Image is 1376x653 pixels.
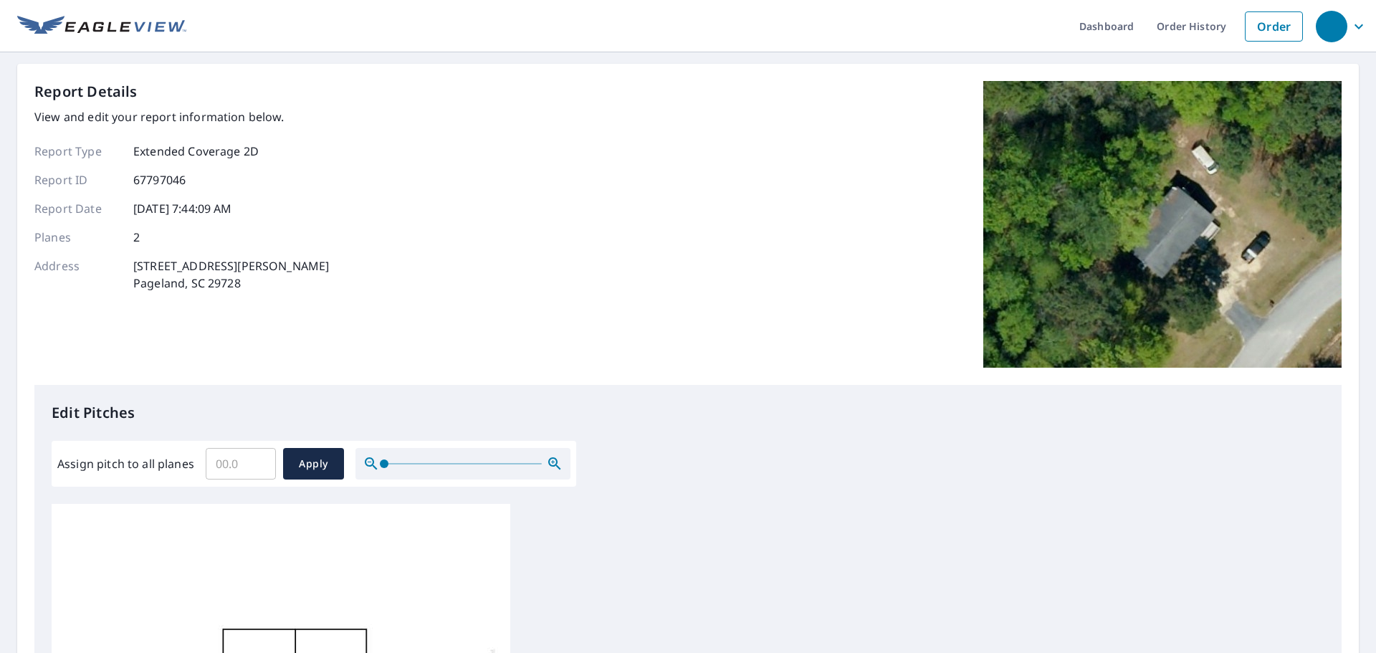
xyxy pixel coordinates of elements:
[133,143,259,160] p: Extended Coverage 2D
[34,143,120,160] p: Report Type
[34,257,120,292] p: Address
[295,455,333,473] span: Apply
[34,229,120,246] p: Planes
[57,455,194,472] label: Assign pitch to all planes
[34,108,329,125] p: View and edit your report information below.
[283,448,344,480] button: Apply
[34,171,120,189] p: Report ID
[133,229,140,246] p: 2
[52,402,1324,424] p: Edit Pitches
[133,200,232,217] p: [DATE] 7:44:09 AM
[17,16,186,37] img: EV Logo
[34,200,120,217] p: Report Date
[34,81,138,103] p: Report Details
[133,171,186,189] p: 67797046
[133,257,329,292] p: [STREET_ADDRESS][PERSON_NAME] Pageland, SC 29728
[983,81,1342,368] img: Top image
[206,444,276,484] input: 00.0
[1245,11,1303,42] a: Order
